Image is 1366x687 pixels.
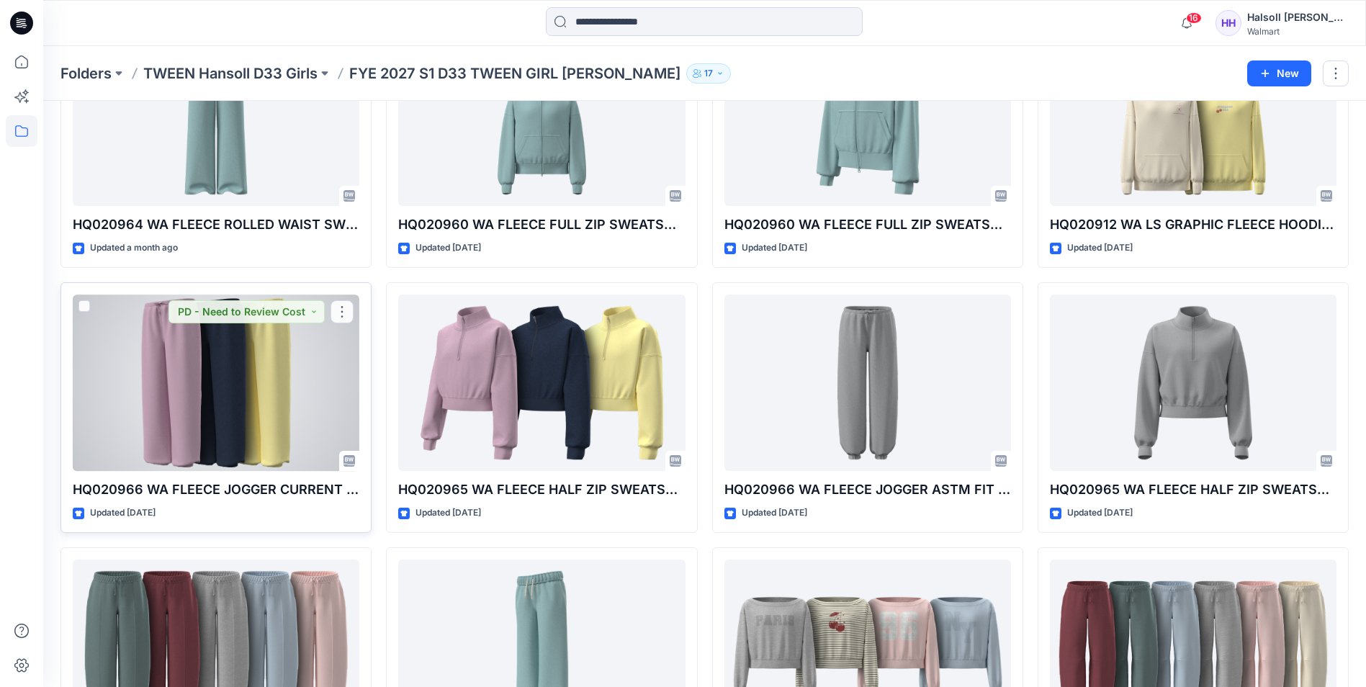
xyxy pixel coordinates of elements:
[1216,10,1241,36] div: HH
[1050,30,1336,206] a: HQ020912 WA LS GRAPHIC FLEECE HOODIE ASTM FIT L(10/12)
[742,506,807,521] p: Updated [DATE]
[60,63,112,84] a: Folders
[398,480,685,500] p: HQ020965 WA FLEECE HALF ZIP SWEATSHIRT CURRENT FIT M
[398,215,685,235] p: HQ020960 WA FLEECE FULL ZIP SWEATSHIRT ASTM FIT L(10/12)
[1247,26,1348,37] div: Walmart
[724,295,1011,471] a: HQ020966 WA FLEECE JOGGER ASTM FIT L(10/12)
[398,295,685,471] a: HQ020965 WA FLEECE HALF ZIP SWEATSHIRT CURRENT FIT M
[415,241,481,256] p: Updated [DATE]
[349,63,680,84] p: FYE 2027 S1 D33 TWEEN GIRL [PERSON_NAME]
[1247,9,1348,26] div: Halsoll [PERSON_NAME] Girls Design Team
[73,480,359,500] p: HQ020966 WA FLEECE JOGGER CURRENT FIT M
[90,506,156,521] p: Updated [DATE]
[73,295,359,471] a: HQ020966 WA FLEECE JOGGER CURRENT FIT M
[742,241,807,256] p: Updated [DATE]
[143,63,318,84] a: TWEEN Hansoll D33 Girls
[724,215,1011,235] p: HQ020960 WA FLEECE FULL ZIP SWEATSHIRT CURRENT FIT M(7/8)
[73,30,359,206] a: HQ020964 WA FLEECE ROLLED WAIST SWEATPANT ASTM FIT L(10/12)
[1067,241,1133,256] p: Updated [DATE]
[704,66,713,81] p: 17
[1050,295,1336,471] a: HQ020965 WA FLEECE HALF ZIP SWEATSHIRT ASTM FIT L(10/12)
[724,480,1011,500] p: HQ020966 WA FLEECE JOGGER ASTM FIT L(10/12)
[686,63,731,84] button: 17
[1067,506,1133,521] p: Updated [DATE]
[415,506,481,521] p: Updated [DATE]
[73,215,359,235] p: HQ020964 WA FLEECE ROLLED WAIST SWEATPANT ASTM FIT L(10/12)
[724,30,1011,206] a: HQ020960 WA FLEECE FULL ZIP SWEATSHIRT CURRENT FIT M(7/8)
[90,241,178,256] p: Updated a month ago
[1050,480,1336,500] p: HQ020965 WA FLEECE HALF ZIP SWEATSHIRT ASTM FIT L(10/12)
[1247,60,1311,86] button: New
[1186,12,1202,24] span: 16
[1050,215,1336,235] p: HQ020912 WA LS GRAPHIC FLEECE HOODIE ASTM FIT L(10/12)
[398,30,685,206] a: HQ020960 WA FLEECE FULL ZIP SWEATSHIRT ASTM FIT L(10/12)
